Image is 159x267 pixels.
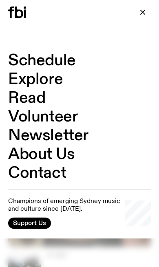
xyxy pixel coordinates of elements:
a: Schedule [8,53,76,68]
a: Newsletter [8,128,88,143]
a: Explore [8,72,63,87]
span: Support Us [13,220,46,227]
a: Contact [8,165,66,181]
a: Volunteer [8,109,77,125]
p: Champions of emerging Sydney music and culture since [DATE]. [8,198,121,213]
a: Read [8,90,45,106]
button: Support Us [8,217,51,229]
a: About Us [8,147,75,162]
